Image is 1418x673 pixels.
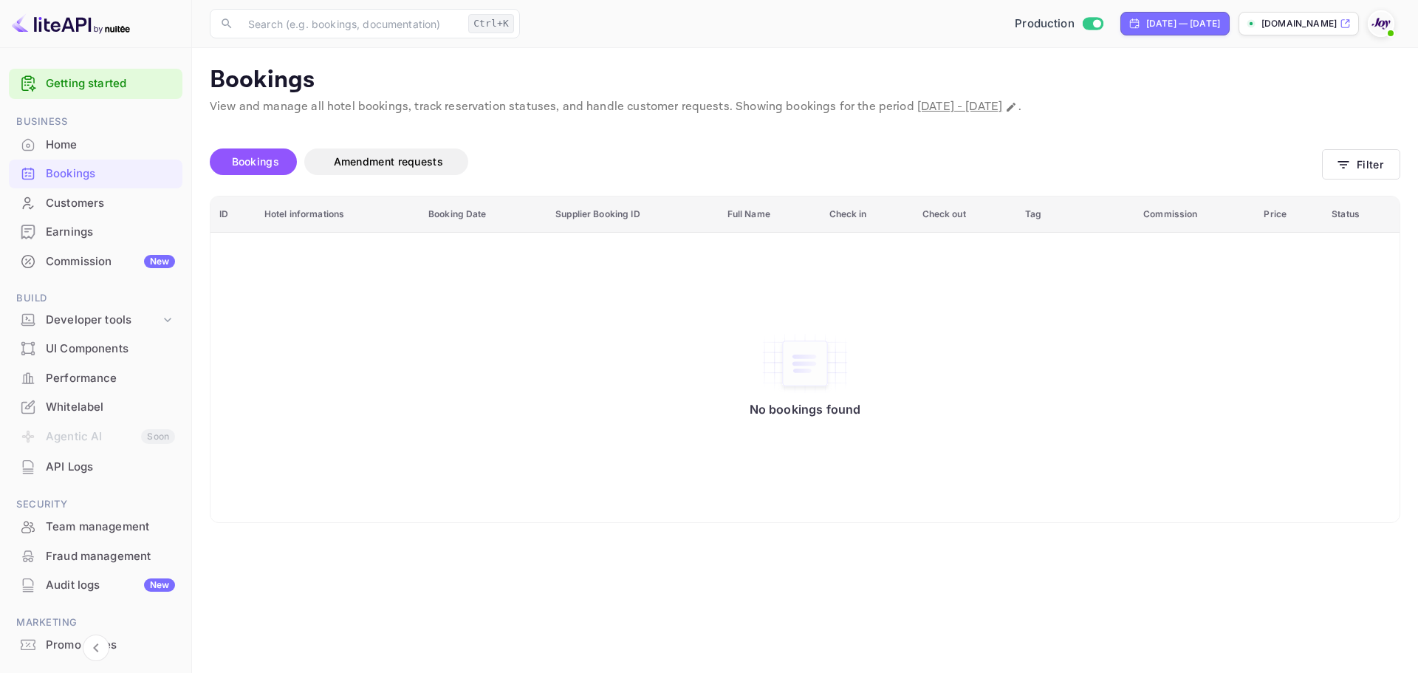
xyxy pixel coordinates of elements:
div: Home [9,131,182,160]
a: Home [9,131,182,158]
button: Collapse navigation [83,635,109,661]
th: Booking Date [419,197,547,233]
div: Earnings [9,218,182,247]
img: LiteAPI logo [12,12,130,35]
a: Performance [9,364,182,392]
table: booking table [210,197,1400,522]
th: Check out [914,197,1017,233]
a: Audit logsNew [9,571,182,598]
div: UI Components [9,335,182,363]
div: API Logs [46,459,175,476]
div: Team management [46,519,175,536]
span: Bookings [232,155,279,168]
div: Promo codes [46,637,175,654]
th: Full Name [719,197,821,233]
div: Switch to Sandbox mode [1009,16,1109,33]
th: Hotel informations [256,197,419,233]
a: Bookings [9,160,182,187]
a: Customers [9,189,182,216]
div: Performance [9,364,182,393]
span: Business [9,114,182,130]
div: CommissionNew [9,247,182,276]
span: Build [9,290,182,307]
th: ID [210,197,256,233]
a: Earnings [9,218,182,245]
div: Earnings [46,224,175,241]
img: No bookings found [761,332,849,394]
a: Whitelabel [9,393,182,420]
div: Fraud management [9,542,182,571]
a: Team management [9,513,182,540]
div: Bookings [9,160,182,188]
div: Developer tools [9,307,182,333]
img: With Joy [1369,12,1393,35]
p: View and manage all hotel bookings, track reservation statuses, and handle customer requests. Sho... [210,98,1400,116]
button: Change date range [1004,100,1018,115]
div: Home [46,137,175,154]
div: account-settings tabs [210,148,1322,175]
th: Commission [1134,197,1255,233]
div: API Logs [9,453,182,482]
a: Promo codes [9,631,182,658]
button: Filter [1322,149,1400,180]
p: Bookings [210,66,1400,95]
span: Marketing [9,615,182,631]
div: Bookings [46,165,175,182]
div: Fraud management [46,548,175,565]
p: [DOMAIN_NAME] [1261,17,1337,30]
th: Check in [821,197,914,233]
div: UI Components [46,341,175,358]
a: API Logs [9,453,182,480]
div: Promo codes [9,631,182,660]
span: [DATE] - [DATE] [917,99,1002,115]
div: Audit logsNew [9,571,182,600]
a: UI Components [9,335,182,362]
div: Customers [9,189,182,218]
div: Customers [46,195,175,212]
span: Security [9,496,182,513]
th: Supplier Booking ID [547,197,718,233]
div: New [144,255,175,268]
div: Whitelabel [46,399,175,416]
a: CommissionNew [9,247,182,275]
div: [DATE] — [DATE] [1146,17,1220,30]
div: Commission [46,253,175,270]
div: Performance [46,370,175,387]
th: Tag [1016,197,1134,233]
div: Getting started [9,69,182,99]
div: Ctrl+K [468,14,514,33]
div: New [144,578,175,592]
div: Developer tools [46,312,160,329]
div: Whitelabel [9,393,182,422]
div: Team management [9,513,182,542]
a: Fraud management [9,542,182,570]
input: Search (e.g. bookings, documentation) [239,9,462,38]
a: Getting started [46,75,175,92]
span: Amendment requests [334,155,443,168]
span: Production [1015,16,1075,33]
th: Status [1323,197,1400,233]
p: No bookings found [750,402,861,417]
th: Price [1255,197,1323,233]
div: Audit logs [46,577,175,594]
